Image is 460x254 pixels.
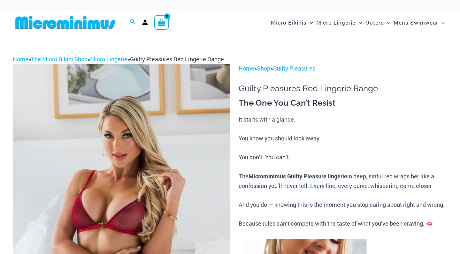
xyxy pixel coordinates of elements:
[365,14,384,31] span: Outers
[249,172,347,180] b: Microminimus Guilty Pleasure lingerie
[130,18,136,26] a: Search icon link
[239,115,447,228] p: It starts with a glance. You know you should look away. You don’t. You can’t.. The in deep, sinfu...
[356,14,362,31] span: Menu Toggle
[142,19,148,25] a: Account icon link
[130,55,224,63] span: Guilty Pleasures Red Lingerie Range
[13,55,28,63] a: Home
[239,98,447,108] h3: The One You Can’t Resist
[316,14,356,31] span: Micro Lingerie
[364,13,392,32] a: OutersMenu ToggleMenu Toggle
[13,15,118,30] img: MM SHOP LOGO FLAT
[154,15,169,30] a: View Shopping Cart, empty
[13,55,224,63] span: » » »
[239,64,254,72] a: Home
[438,14,445,31] span: Menu Toggle
[269,13,315,32] a: Micro BikinisMenu ToggleMenu Toggle
[239,84,447,93] h1: Guilty Pleasures Red Lingerie Range
[392,13,446,32] a: Mens SwimwearMenu ToggleMenu Toggle
[257,64,270,72] a: Shop
[90,55,127,63] a: Micro Lingerie
[273,64,315,72] a: Guilty Pleasures
[315,13,364,32] a: Micro LingerieMenu ToggleMenu Toggle
[31,55,88,63] a: The Micro Bikini Shop
[239,64,447,73] p: > >
[394,14,438,31] span: Mens Swimwear
[268,12,447,33] nav: Site Navigation
[307,14,313,31] span: Menu Toggle
[384,14,390,31] span: Menu Toggle
[271,14,307,31] span: Micro Bikinis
